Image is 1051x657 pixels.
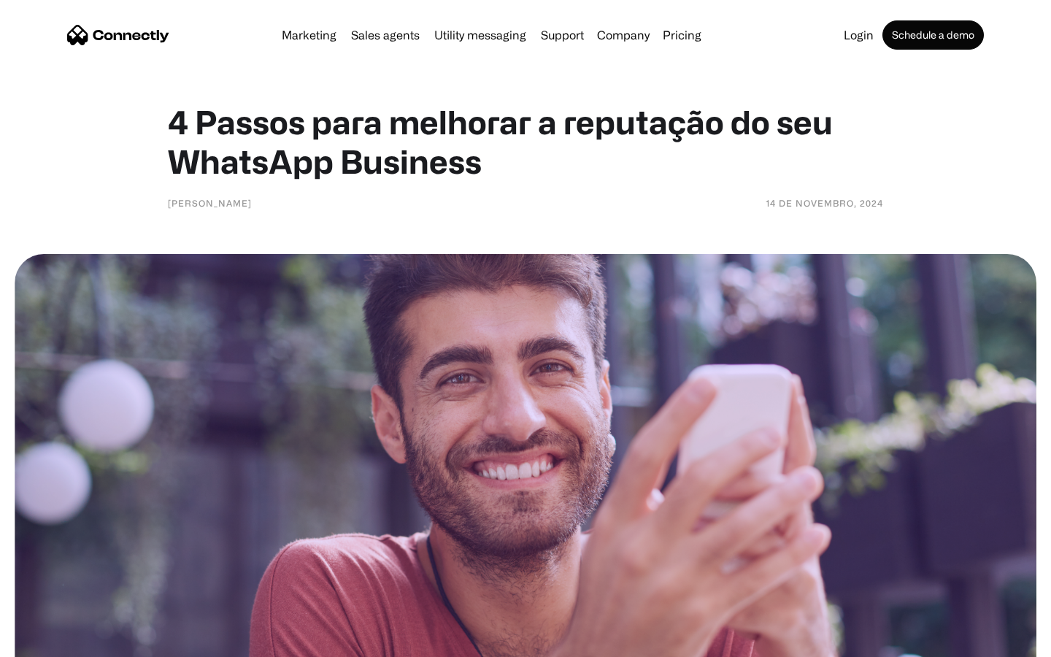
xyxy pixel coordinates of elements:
[657,29,707,41] a: Pricing
[67,24,169,46] a: home
[345,29,426,41] a: Sales agents
[29,631,88,652] ul: Language list
[168,196,252,210] div: [PERSON_NAME]
[276,29,342,41] a: Marketing
[597,25,650,45] div: Company
[168,102,883,181] h1: 4 Passos para melhorar a reputação do seu WhatsApp Business
[535,29,590,41] a: Support
[882,20,984,50] a: Schedule a demo
[593,25,654,45] div: Company
[15,631,88,652] aside: Language selected: English
[766,196,883,210] div: 14 de novembro, 2024
[428,29,532,41] a: Utility messaging
[838,29,879,41] a: Login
